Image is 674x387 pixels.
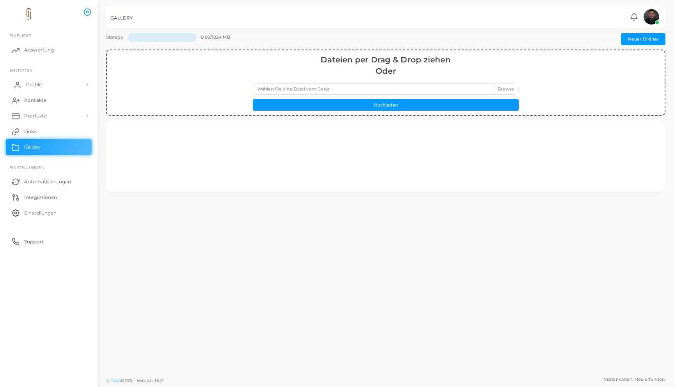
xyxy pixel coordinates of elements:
a: avatar [641,9,661,25]
a: Integrationen [6,189,92,205]
a: Kontakte [6,92,92,108]
a: Support [6,234,92,249]
img: logo [7,7,50,22]
span: ENTITÄTEN [9,68,32,73]
span: © [106,377,163,384]
span: Automatisierungen [24,178,71,185]
h5: GALLERY [110,15,133,21]
span: Links [24,128,37,135]
span: Produkte [24,112,47,119]
span: Gallery [24,144,41,151]
span: Support [24,238,44,245]
button: Neuer Ordner [621,33,665,45]
div: Storage [106,33,123,49]
span: Integrationen [24,194,57,201]
a: Links [6,124,92,139]
a: Auswertung [6,42,92,58]
img: avatar [644,9,659,25]
a: Profile [6,77,92,92]
a: Produkte [6,108,92,124]
span: Profile [26,81,42,88]
button: Hochladen [253,99,519,111]
span: Einstellungen [24,209,57,217]
div: Dateien per Drag & Drop ziehen [253,54,519,66]
span: Einstellungen [9,165,44,170]
span: EINBLICKE [9,33,31,38]
span: Auswertung [24,46,54,53]
span: 2025 [122,377,132,384]
div: 0.00/1024 MB [201,33,243,49]
a: Automatisierungen [6,174,92,189]
div: Oder [253,66,519,77]
a: Tapni [111,378,122,383]
span: Version: 1.8.0 [137,378,163,383]
a: Gallery [6,139,92,155]
a: Einstellungen [6,205,92,220]
span: Visitenkarten. Neu erfunden. [604,376,665,383]
span: Kontakte [24,97,46,104]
